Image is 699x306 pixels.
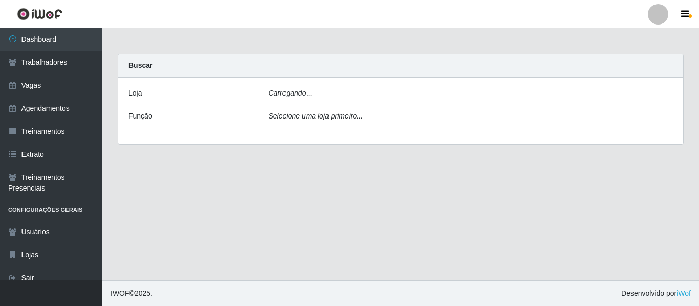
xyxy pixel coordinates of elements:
span: IWOF [111,289,129,297]
a: iWof [676,289,691,297]
label: Função [128,111,152,122]
i: Selecione uma loja primeiro... [269,112,363,120]
img: CoreUI Logo [17,8,62,20]
span: Desenvolvido por [621,288,691,299]
i: Carregando... [269,89,313,97]
span: © 2025 . [111,288,152,299]
label: Loja [128,88,142,99]
strong: Buscar [128,61,152,69]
